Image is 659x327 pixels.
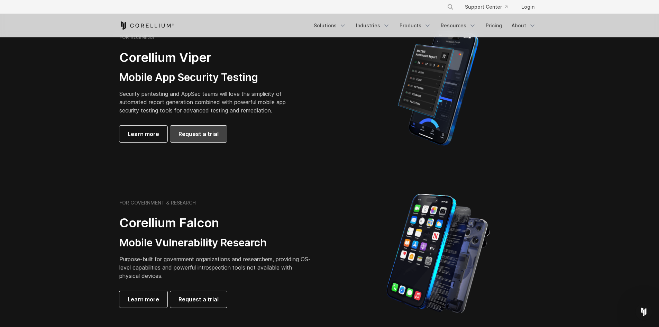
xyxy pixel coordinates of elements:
a: Industries [352,19,394,32]
a: Learn more [119,126,167,142]
img: iPhone model separated into the mechanics used to build the physical device. [386,193,490,314]
a: Request a trial [170,126,227,142]
h3: Mobile Vulnerability Research [119,236,313,249]
div: Navigation Menu [310,19,540,32]
p: Security pentesting and AppSec teams will love the simplicity of automated report generation comb... [119,90,296,115]
h2: Corellium Viper [119,50,296,65]
span: Learn more [128,130,159,138]
a: Login [516,1,540,13]
a: Resources [437,19,480,32]
h3: Mobile App Security Testing [119,71,296,84]
div: Navigation Menu [439,1,540,13]
h6: FOR GOVERNMENT & RESEARCH [119,200,196,206]
button: Search [444,1,457,13]
a: Support Center [459,1,513,13]
a: Request a trial [170,291,227,308]
a: Pricing [482,19,506,32]
p: Purpose-built for government organizations and researchers, providing OS-level capabilities and p... [119,255,313,280]
img: Corellium MATRIX automated report on iPhone showing app vulnerability test results across securit... [386,28,490,149]
span: Request a trial [179,130,219,138]
span: Learn more [128,295,159,303]
span: Request a trial [179,295,219,303]
a: Products [395,19,435,32]
iframe: Intercom live chat [635,303,652,320]
a: Learn more [119,291,167,308]
a: Solutions [310,19,350,32]
a: Corellium Home [119,21,174,30]
a: About [507,19,540,32]
h2: Corellium Falcon [119,215,313,231]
